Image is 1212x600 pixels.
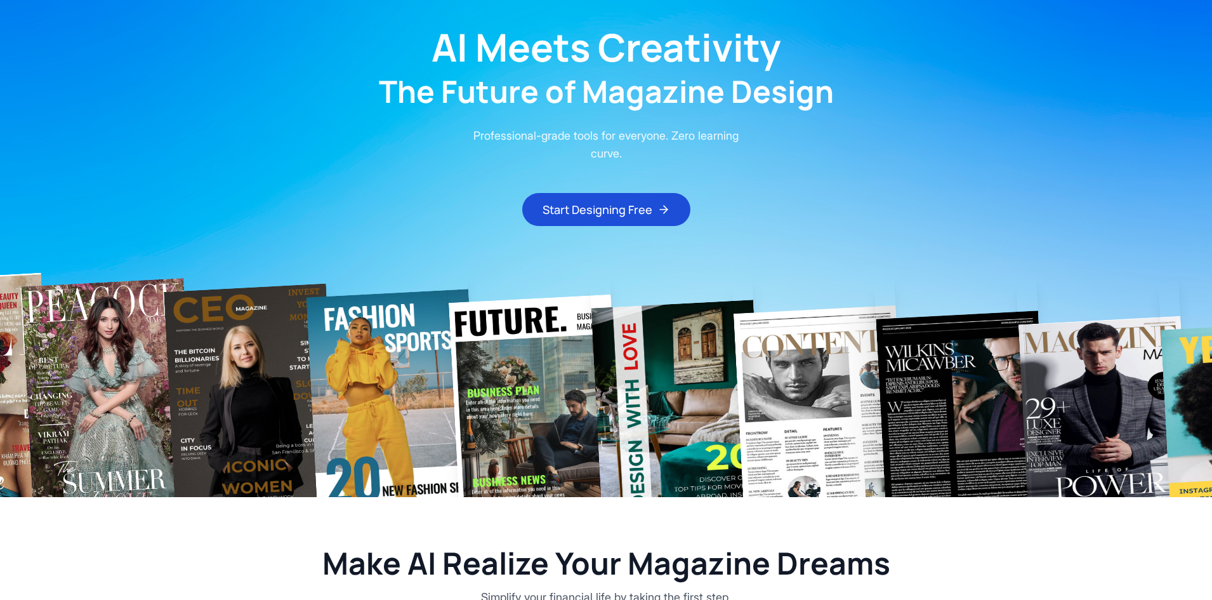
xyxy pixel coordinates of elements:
p: Professional-grade tools for everyone. Zero learning curve. [464,127,748,163]
h1: AI Meets Creativity [431,28,781,66]
button: Start Designing Free [522,193,690,226]
img: Lifestyle Magazine [164,283,338,524]
img: Fashion Trends [1018,316,1191,524]
img: Health & Wellness [591,300,765,524]
img: Food & Cooking [876,310,1049,524]
h2: The Future of Magazine Design [379,76,834,107]
img: Travel [734,305,907,524]
img: Technology [449,294,622,524]
img: Fashion Magazine [22,278,196,524]
img: Business Advice [306,289,480,524]
h2: Make AI Realize Your Magazine Dreams [240,548,972,578]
